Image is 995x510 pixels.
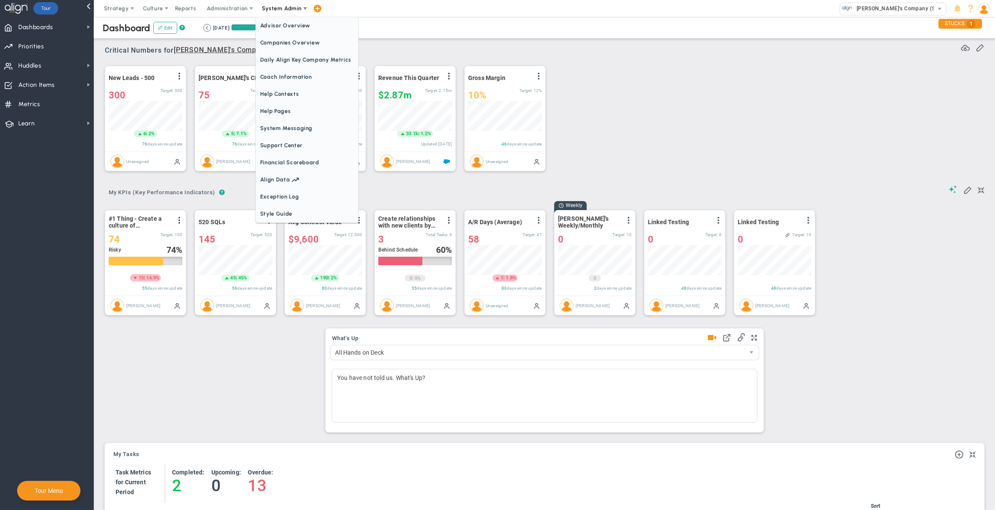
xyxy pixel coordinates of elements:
[417,286,452,291] span: days since update
[153,22,177,34] button: Edit
[256,34,358,51] span: Companies Overview
[256,188,358,205] span: Exception Log
[264,232,272,237] span: 520
[380,154,394,168] img: Tom Johnson
[507,286,542,291] span: days since update
[332,335,359,342] button: What's Up
[705,232,718,237] span: Target:
[648,219,689,225] span: Linked Testing
[506,275,516,281] span: 1.8%
[468,74,505,81] span: Gross Margin
[523,232,535,237] span: Target:
[104,5,129,12] span: Strategy
[334,232,347,237] span: Target:
[166,245,176,255] span: 74
[288,219,342,225] span: Avg Contract Value
[627,232,632,237] span: 10
[248,476,273,495] h4: 13
[174,158,181,165] span: Manually Updated
[256,68,358,86] span: Coach Information
[537,232,542,237] span: 47
[248,468,273,476] h4: Overdue:
[771,286,776,291] span: 48
[250,88,263,93] span: Target:
[332,369,757,423] div: You have not told us. What's Up?
[199,219,225,225] span: 520 SQLs
[199,234,215,245] span: 145
[109,74,154,81] span: New Leads - 500
[786,233,790,237] span: Linked to <span class='icon ico-daily-huddle-feather' style='margin-right: 5px;'></span>All Hands...
[199,90,210,101] span: 75
[396,159,430,163] span: [PERSON_NAME]
[232,142,237,146] span: 76
[412,276,413,281] span: |
[871,503,956,509] div: Sort
[681,286,686,291] span: 48
[109,234,120,245] span: 74
[967,20,976,28] span: 1
[175,232,182,237] span: 100
[449,232,452,237] span: 5
[520,88,532,93] span: Target:
[237,286,272,291] span: days since update
[32,487,65,495] button: Tour Menu
[744,345,759,360] span: select
[216,159,250,163] span: [PERSON_NAME]
[378,74,439,81] span: Revenue This Quarter
[961,42,970,51] span: Refresh Data
[439,88,452,93] span: 2,154,350
[288,234,319,245] span: $9,600
[256,205,358,222] span: Style Guide
[262,5,302,12] span: System Admin
[533,158,540,165] span: Manually Updated
[594,286,597,291] span: 2
[18,57,42,75] span: Huddles
[776,286,811,291] span: days since update
[109,90,125,101] span: 300
[109,247,121,253] span: Risky
[713,302,720,309] span: Manually Updated
[426,232,448,237] span: Total Tasks:
[126,303,160,308] span: [PERSON_NAME]
[328,275,330,281] span: |
[200,299,214,312] img: Alex Abramson
[468,234,479,245] span: 58
[470,299,484,312] img: Unassigned
[502,286,507,291] span: 80
[143,130,146,137] span: 6
[978,3,990,15] img: 48978.Person.photo
[332,335,359,341] span: What's Up
[144,275,145,281] span: |
[468,219,522,225] span: A/R Days (Average)
[256,120,358,137] span: System Messaging
[949,185,957,193] span: Suggestions (AI Feature)
[18,38,44,56] span: Priorities
[250,232,263,237] span: Target:
[396,303,430,308] span: [PERSON_NAME]
[792,232,805,237] span: Target:
[320,275,328,282] span: 190
[468,90,486,101] span: 10%
[934,3,946,15] span: select
[507,142,542,146] span: days since update
[378,234,384,245] span: 3
[105,186,219,201] button: My KPIs (Key Performance Indicators)
[236,131,247,136] span: 7.1%
[842,3,852,14] img: 33318.Company.photo
[238,275,247,281] span: 45%
[142,142,147,146] span: 76
[139,275,144,282] span: 15
[558,215,620,229] span: [PERSON_NAME]'s Weekly/Monthly
[576,303,610,308] span: [PERSON_NAME]
[330,345,744,360] span: All Hands on Deck
[306,303,340,308] span: [PERSON_NAME]
[650,299,663,312] img: Alex Abramson
[327,286,362,291] span: days since update
[110,299,124,312] img: Mark Collins
[232,24,296,30] div: Period Progress: 84% Day 77 of 91 with 14 remaining.
[503,275,505,281] span: |
[378,215,440,229] span: Create relationships with new clients by attending 5 Networking Sessions
[113,451,140,458] a: My Tasks
[105,43,322,59] span: Critical Numbers for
